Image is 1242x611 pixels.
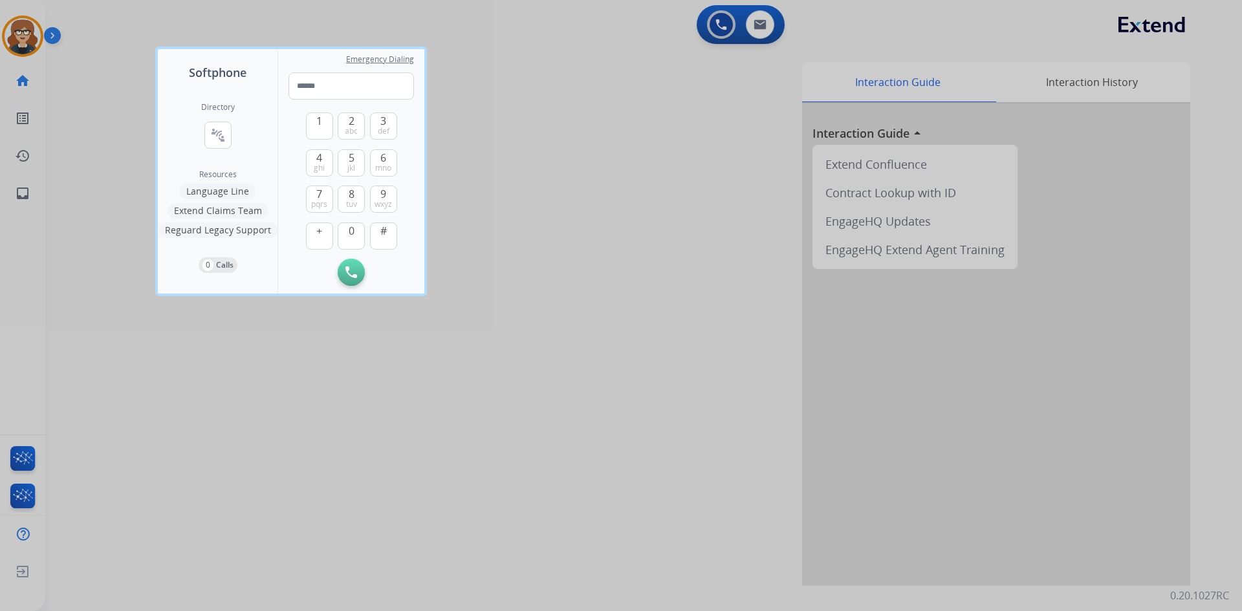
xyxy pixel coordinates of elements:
span: Resources [199,169,237,180]
span: # [380,223,387,239]
button: 0Calls [199,257,237,273]
img: call-button [345,266,357,278]
span: wxyz [375,199,392,209]
span: tuv [346,199,357,209]
button: 1 [306,113,333,140]
button: Reguard Legacy Support [158,222,278,238]
span: 4 [316,150,322,166]
span: 5 [349,150,354,166]
span: 0 [349,223,354,239]
span: 1 [316,113,322,129]
span: jkl [347,163,355,173]
span: 9 [380,186,386,202]
span: mno [375,163,391,173]
button: + [306,222,333,250]
span: 8 [349,186,354,202]
button: 6mno [370,149,397,177]
button: 4ghi [306,149,333,177]
button: 7pqrs [306,186,333,213]
span: 7 [316,186,322,202]
button: 0 [338,222,365,250]
span: 6 [380,150,386,166]
p: 0 [202,259,213,271]
button: Language Line [180,184,256,199]
button: 8tuv [338,186,365,213]
p: Calls [216,259,234,271]
button: 2abc [338,113,365,140]
span: abc [345,126,358,136]
button: 3def [370,113,397,140]
span: Softphone [189,63,246,81]
h2: Directory [201,102,235,113]
mat-icon: connect_without_contact [210,127,226,143]
p: 0.20.1027RC [1170,588,1229,603]
button: # [370,222,397,250]
span: 3 [380,113,386,129]
button: 5jkl [338,149,365,177]
span: pqrs [311,199,327,209]
button: Extend Claims Team [168,203,268,219]
span: + [316,223,322,239]
span: 2 [349,113,354,129]
span: def [378,126,389,136]
span: ghi [314,163,325,173]
span: Emergency Dialing [346,54,414,65]
button: 9wxyz [370,186,397,213]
